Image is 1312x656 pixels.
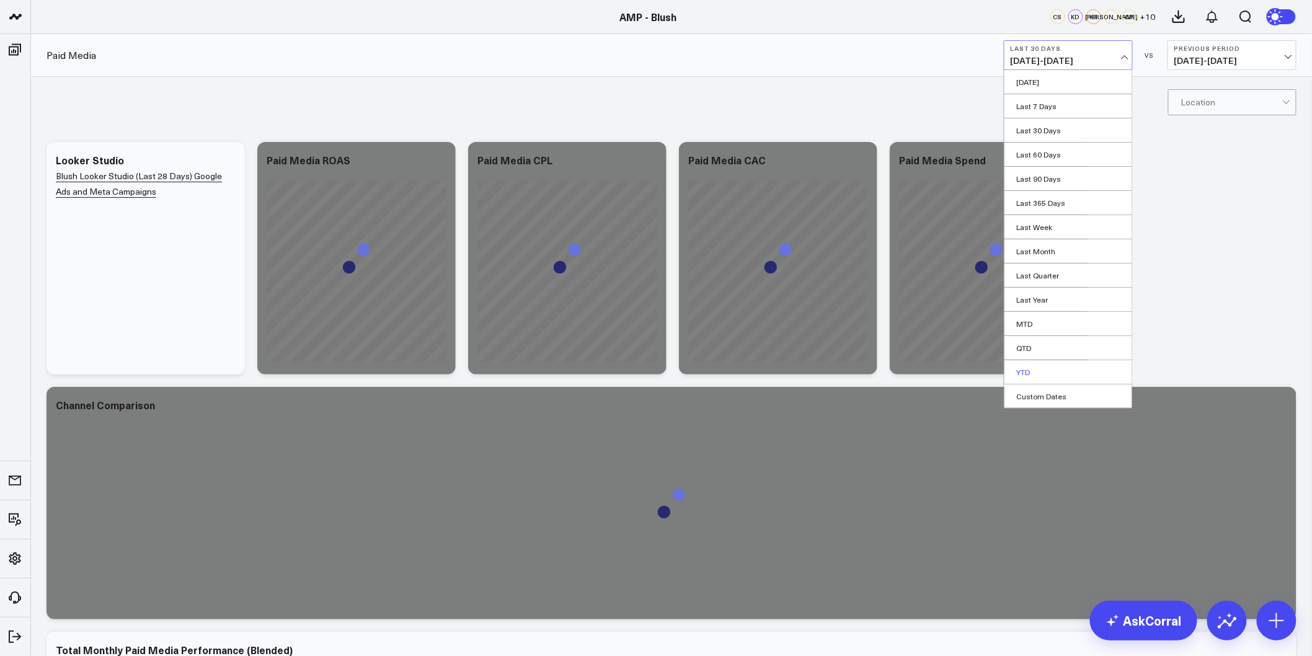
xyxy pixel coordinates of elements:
div: Channel Comparison [56,398,155,412]
button: +10 [1140,9,1156,24]
a: AMP - Blush [620,10,677,24]
a: Blush Looker Studio (Last 28 Days) Google Ads and Meta Campaigns [56,170,222,198]
a: YTD [1004,360,1132,384]
a: Paid Media [47,48,96,62]
b: Previous Period [1174,45,1290,52]
a: QTD [1004,336,1132,360]
a: Last Week [1004,215,1132,239]
div: CS [1050,9,1065,24]
div: KD [1068,9,1083,24]
div: Looker Studio [56,153,124,167]
a: Last 90 Days [1004,167,1132,190]
div: Paid Media ROAS [267,153,350,167]
a: AskCorral [1090,601,1197,640]
span: + 10 [1140,12,1156,21]
div: KR [1086,9,1101,24]
button: Previous Period[DATE]-[DATE] [1168,40,1296,70]
span: [DATE] - [DATE] [1174,56,1290,66]
a: Last 365 Days [1004,191,1132,215]
a: Last Quarter [1004,264,1132,287]
a: Custom Dates [1004,384,1132,408]
div: VS [1139,51,1161,59]
a: Last 7 Days [1004,94,1132,118]
a: Last Month [1004,239,1132,263]
a: MTD [1004,312,1132,335]
button: Last 30 Days[DATE]-[DATE] [1004,40,1133,70]
a: Last 60 Days [1004,143,1132,166]
a: [DATE] [1004,70,1132,94]
a: Last Year [1004,288,1132,311]
span: [DATE] - [DATE] [1011,56,1126,66]
div: CP [1122,9,1137,24]
a: Last 30 Days [1004,118,1132,142]
div: Paid Media CPL [477,153,552,167]
div: [PERSON_NAME] [1104,9,1119,24]
b: Last 30 Days [1011,45,1126,52]
div: Paid Media CAC [688,153,766,167]
div: Paid Media Spend [899,153,986,167]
